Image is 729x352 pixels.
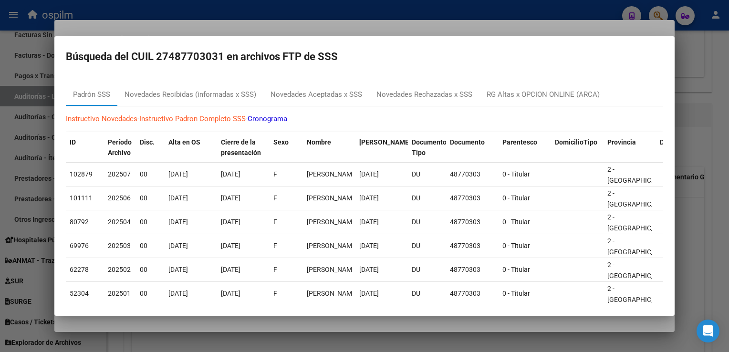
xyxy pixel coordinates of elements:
datatable-header-cell: Fecha Nac. [355,132,408,164]
span: 0 - Titular [502,194,530,202]
span: [DATE] [359,218,379,226]
span: 0 - Titular [502,170,530,178]
div: Open Intercom Messenger [697,320,719,342]
span: 2 - [GEOGRAPHIC_DATA] [607,189,672,208]
span: Cierre de la presentación [221,138,261,157]
div: DU [412,240,442,251]
span: [DATE] [221,194,240,202]
span: F [273,194,277,202]
span: [DATE] [168,242,188,249]
span: 62278 [70,266,89,273]
datatable-header-cell: Documento [446,132,499,164]
div: 48770303 [450,240,495,251]
span: 202506 [108,194,131,202]
span: [DATE] [359,266,379,273]
datatable-header-cell: ID [66,132,104,164]
datatable-header-cell: Nombre [303,132,355,164]
h2: Búsqueda del CUIL 27487703031 en archivos FTP de SSS [66,48,663,66]
span: 102879 [70,170,93,178]
span: 2 - [GEOGRAPHIC_DATA] [607,237,672,256]
div: Novedades Aceptadas x SSS [271,89,362,100]
span: Nombre [307,138,331,146]
span: 202503 [108,242,131,249]
span: [DATE] [359,290,379,297]
div: Padrón SSS [73,89,110,100]
span: [DATE] [221,242,240,249]
div: 48770303 [450,288,495,299]
div: 00 [140,217,161,228]
datatable-header-cell: Provincia [604,132,656,164]
div: 48770303 [450,217,495,228]
span: 2 - [GEOGRAPHIC_DATA] [607,285,672,303]
span: [DATE] [168,266,188,273]
span: Alta en OS [168,138,200,146]
div: 00 [140,288,161,299]
span: RAMIREZ ARIANA BELEN [307,266,358,273]
span: [PERSON_NAME]. [359,138,413,146]
span: [DATE] [221,170,240,178]
span: [DATE] [359,194,379,202]
datatable-header-cell: Disc. [136,132,165,164]
span: 2 - [GEOGRAPHIC_DATA] [607,261,672,280]
span: RAMIREZ ARIANA BELEN [307,290,358,297]
span: 202501 [108,290,131,297]
span: 2 - [GEOGRAPHIC_DATA] [607,166,672,184]
span: RAMIREZ ARIANA BELEN [307,194,358,202]
span: [DATE] [221,266,240,273]
span: 0 - Titular [502,242,530,249]
datatable-header-cell: Alta en OS [165,132,217,164]
datatable-header-cell: Sexo [270,132,303,164]
span: Parentesco [502,138,537,146]
span: 0 - Titular [502,290,530,297]
span: 202507 [108,170,131,178]
span: [DATE] [221,218,240,226]
span: RAMIREZ ARIANA BELEN [307,242,358,249]
div: 48770303 [450,264,495,275]
span: F [273,218,277,226]
span: 2 - [GEOGRAPHIC_DATA] [607,213,672,232]
span: [DATE] [221,290,240,297]
span: [DATE] [168,218,188,226]
div: DU [412,217,442,228]
span: Provincia [607,138,636,146]
span: Período Archivo [108,138,132,157]
span: F [273,290,277,297]
div: Novedades Recibidas (informadas x SSS) [125,89,256,100]
a: Instructivo Novedades [66,114,137,123]
span: Documento Tipo [412,138,447,157]
div: DU [412,169,442,180]
datatable-header-cell: Documento Tipo [408,132,446,164]
span: F [273,266,277,273]
span: 80792 [70,218,89,226]
span: Disc. [140,138,155,146]
span: [DATE] [168,194,188,202]
span: 52304 [70,290,89,297]
div: DU [412,193,442,204]
div: 48770303 [450,193,495,204]
datatable-header-cell: DomicilioTipo [551,132,604,164]
span: [DATE] [168,290,188,297]
span: 101111 [70,194,93,202]
p: - - [66,114,663,124]
div: DU [412,264,442,275]
span: 202504 [108,218,131,226]
div: 00 [140,169,161,180]
div: DU [412,288,442,299]
datatable-header-cell: Parentesco [499,132,551,164]
span: 0 - Titular [502,218,530,226]
div: 00 [140,240,161,251]
span: 69976 [70,242,89,249]
div: Novedades Rechazadas x SSS [376,89,472,100]
span: F [273,170,277,178]
span: F [273,242,277,249]
div: 00 [140,193,161,204]
span: RAMIREZ ARIANA BELEN [307,218,358,226]
span: RAMIREZ ARIANA BELEN [307,170,358,178]
span: Departamento [660,138,704,146]
a: Instructivo Padron Completo SSS [139,114,246,123]
span: ID [70,138,76,146]
div: 00 [140,264,161,275]
datatable-header-cell: Período Archivo [104,132,136,164]
span: [DATE] [359,242,379,249]
datatable-header-cell: Departamento [656,132,708,164]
